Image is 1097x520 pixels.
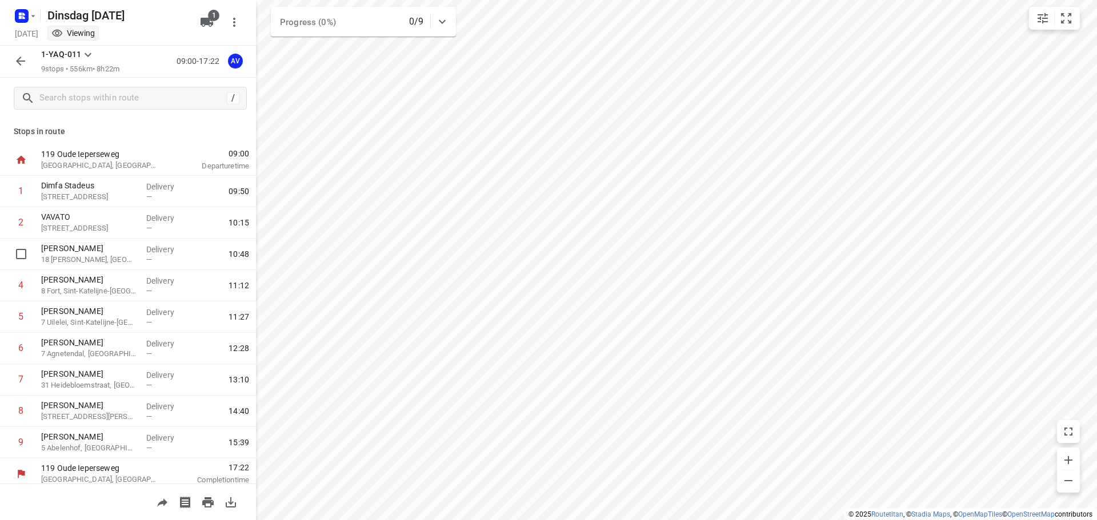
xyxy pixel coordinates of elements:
[146,192,152,201] span: —
[146,244,189,255] p: Delivery
[229,437,249,448] span: 15:39
[174,474,249,486] p: Completion time
[195,11,218,34] button: 1
[41,411,137,422] p: 24 Rue Jean Jaurès, Fléron
[177,55,224,67] p: 09:00-17:22
[41,211,137,223] p: VAVATO
[146,369,189,381] p: Delivery
[146,401,189,412] p: Delivery
[41,191,137,203] p: [STREET_ADDRESS]
[51,27,95,39] div: You are currently in view mode. To make any changes, go to edit project.
[174,148,249,159] span: 09:00
[197,496,219,507] span: Print route
[146,307,189,318] p: Delivery
[41,254,137,265] p: 18 Groene Laan, Willebroek
[14,126,242,138] p: Stops in route
[229,311,249,323] span: 11:27
[18,342,23,353] div: 6
[219,496,242,507] span: Download route
[39,90,227,107] input: Search stops within route
[848,510,1092,518] li: © 2025 , © , © © contributors
[41,180,137,191] p: Dimfa Stadeus
[146,287,152,295] span: —
[41,285,137,297] p: 8 Fort, Sint-Katelijne-Waver
[18,437,23,448] div: 9
[41,462,160,474] p: 119 Oude Ieperseweg
[146,275,189,287] p: Delivery
[41,274,137,285] p: [PERSON_NAME]
[41,148,160,160] p: 119 Oude Ieperseweg
[18,374,23,385] div: 7
[41,431,137,442] p: [PERSON_NAME]
[146,318,152,326] span: —
[146,381,152,389] span: —
[146,338,189,349] p: Delivery
[146,212,189,224] p: Delivery
[18,217,23,228] div: 2
[223,11,246,34] button: More
[151,496,174,507] span: Share route
[1031,7,1054,30] button: Map settings
[18,405,23,416] div: 8
[871,510,903,518] a: Routetitan
[41,368,137,380] p: [PERSON_NAME]
[280,17,336,27] span: Progress (0%)
[41,337,137,348] p: Maximillian Van Kasbergen
[41,64,119,75] p: 9 stops • 556km • 8h22m
[41,305,137,317] p: [PERSON_NAME]
[146,224,152,232] span: —
[271,7,456,37] div: Progress (0%)0/9
[41,400,137,411] p: [PERSON_NAME]
[1055,7,1078,30] button: Fit zoom
[18,311,23,322] div: 5
[174,160,249,172] p: Departure time
[18,280,23,291] div: 4
[41,243,137,254] p: [PERSON_NAME]
[224,55,247,66] span: Assigned to Axel Verzele
[229,217,249,228] span: 10:15
[146,412,152,421] span: —
[409,15,423,29] p: 0/9
[174,496,197,507] span: Print shipping labels
[41,223,137,234] p: [STREET_ADDRESS]
[146,444,152,452] span: —
[146,255,152,264] span: —
[146,432,189,444] p: Delivery
[41,317,137,328] p: 7 Uilelei, Sint-Katelijne-Waver
[146,181,189,192] p: Delivery
[229,405,249,417] span: 14:40
[1007,510,1055,518] a: OpenStreetMap
[146,349,152,358] span: —
[229,186,249,197] span: 09:50
[911,510,950,518] a: Stadia Maps
[174,462,249,473] span: 17:22
[958,510,1002,518] a: OpenMapTiles
[41,348,137,360] p: 7 Agnetendal, [GEOGRAPHIC_DATA]
[41,380,137,391] p: 31 Heidebloemstraat, Lommel
[41,160,160,171] p: [GEOGRAPHIC_DATA], [GEOGRAPHIC_DATA]
[41,49,81,61] p: 1-YAQ-011
[229,374,249,385] span: 13:10
[208,10,219,21] span: 1
[229,248,249,260] span: 10:48
[227,92,239,104] div: /
[41,474,160,485] p: [GEOGRAPHIC_DATA], [GEOGRAPHIC_DATA]
[229,342,249,354] span: 12:28
[10,243,33,265] span: Select
[229,280,249,291] span: 11:12
[41,442,137,454] p: 5 Abelenhof, [GEOGRAPHIC_DATA]
[1029,7,1080,30] div: small contained button group
[18,186,23,196] div: 1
